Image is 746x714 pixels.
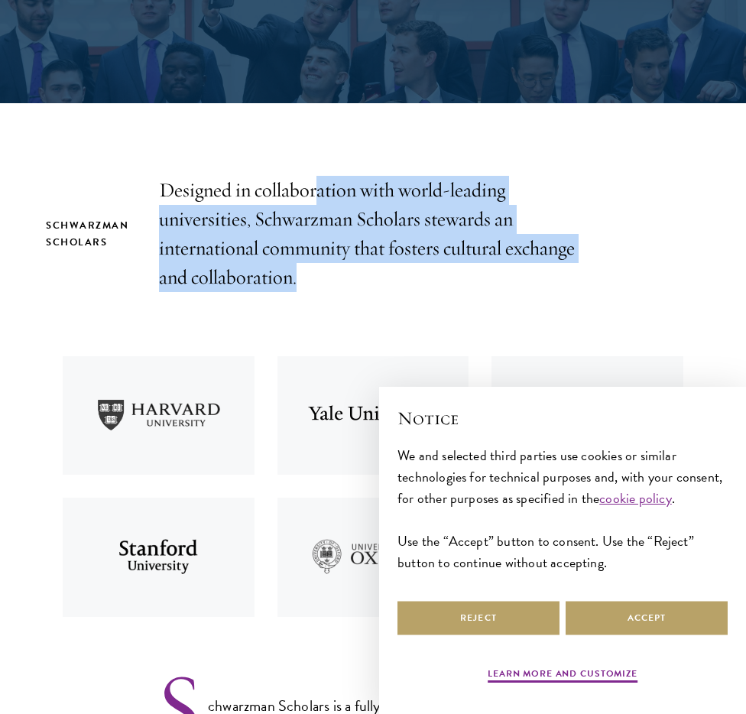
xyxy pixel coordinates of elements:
h2: Notice [397,405,728,431]
p: Designed in collaboration with world-leading universities, Schwarzman Scholars stewards an intern... [159,176,595,292]
a: cookie policy [599,488,671,508]
button: Learn more and customize [488,667,637,685]
button: Accept [566,601,728,635]
div: We and selected third parties use cookies or similar technologies for technical purposes and, wit... [397,445,728,573]
h2: Schwarzman Scholars [46,217,128,251]
button: Reject [397,601,559,635]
